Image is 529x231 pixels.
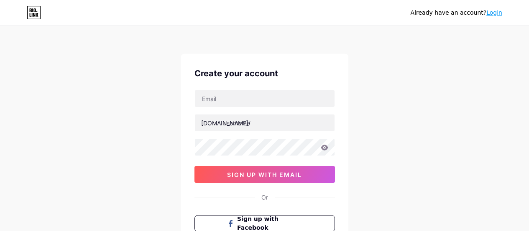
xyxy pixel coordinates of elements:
[201,119,250,127] div: [DOMAIN_NAME]/
[411,8,502,17] div: Already have an account?
[195,114,335,131] input: username
[261,193,268,202] div: Or
[486,9,502,16] a: Login
[195,90,335,107] input: Email
[227,171,302,178] span: sign up with email
[194,67,335,80] div: Create your account
[194,166,335,183] button: sign up with email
